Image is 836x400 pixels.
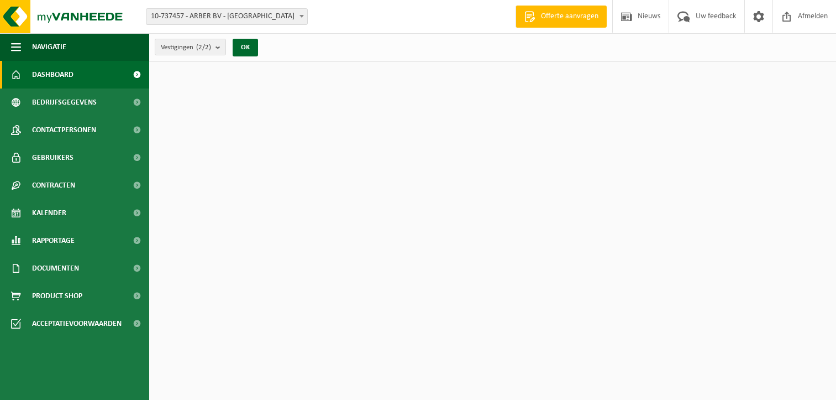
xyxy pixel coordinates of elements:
span: Acceptatievoorwaarden [32,310,122,337]
span: Contracten [32,172,75,199]
button: Vestigingen(2/2) [155,39,226,55]
span: Dashboard [32,61,73,89]
span: Kalender [32,199,66,227]
span: Contactpersonen [32,116,96,144]
span: Vestigingen [161,39,211,56]
count: (2/2) [196,44,211,51]
a: Offerte aanvragen [516,6,607,28]
span: 10-737457 - ARBER BV - ROESELARE [146,9,307,24]
span: Product Shop [32,282,82,310]
span: Navigatie [32,33,66,61]
button: OK [233,39,258,56]
span: Gebruikers [32,144,73,172]
span: Bedrijfsgegevens [32,89,97,116]
span: Rapportage [32,227,75,254]
span: Offerte aanvragen [538,11,601,22]
span: 10-737457 - ARBER BV - ROESELARE [146,8,308,25]
span: Documenten [32,254,79,282]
